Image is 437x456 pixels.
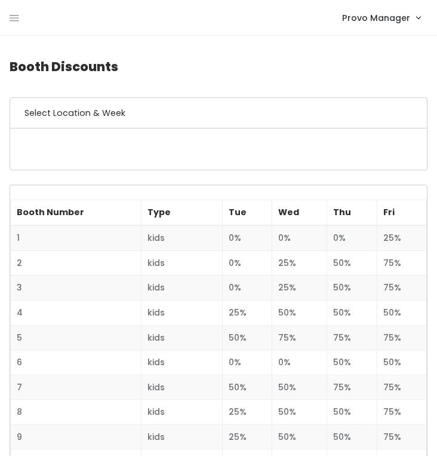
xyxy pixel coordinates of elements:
td: 2 [11,250,141,276]
h4: Booth Discounts [10,50,427,83]
td: 75% [377,424,426,449]
td: 25% [223,300,272,325]
td: 0% [223,250,272,276]
td: 0% [272,350,327,375]
td: 25% [223,424,272,449]
td: 50% [272,400,327,425]
td: kids [141,350,223,375]
td: 9 [11,424,141,449]
td: 50% [327,276,377,301]
td: kids [141,225,223,250]
td: 50% [327,350,377,375]
span: Provo Manager [342,11,410,25]
th: Thu [327,200,377,226]
td: 0% [272,225,327,250]
td: 50% [327,250,377,276]
td: 6 [11,350,141,375]
th: Fri [377,200,426,226]
td: 50% [223,375,272,400]
td: kids [141,424,223,449]
th: Type [141,200,223,226]
td: 0% [223,225,272,250]
td: 50% [223,325,272,350]
td: 50% [377,300,426,325]
td: 50% [272,375,327,400]
td: 1 [11,225,141,250]
td: 3 [11,276,141,301]
td: 25% [377,225,426,250]
td: 75% [377,400,426,425]
td: kids [141,300,223,325]
td: 5 [11,325,141,350]
h6: Select Location & Week [10,98,427,128]
td: 50% [272,424,327,449]
th: Tue [223,200,272,226]
td: 25% [272,276,327,301]
td: 75% [327,325,377,350]
td: kids [141,250,223,276]
td: 50% [377,350,426,375]
th: Wed [272,200,327,226]
td: kids [141,400,223,425]
td: 75% [272,325,327,350]
td: 75% [327,375,377,400]
td: 0% [223,276,272,301]
th: Booth Number [11,200,141,226]
td: 8 [11,400,141,425]
td: 50% [327,400,377,425]
td: 75% [377,375,426,400]
td: 25% [223,400,272,425]
td: 50% [327,300,377,325]
td: 0% [223,350,272,375]
td: 75% [377,325,426,350]
td: 25% [272,250,327,276]
td: 50% [272,300,327,325]
td: 75% [377,276,426,301]
td: 75% [377,250,426,276]
td: 0% [327,225,377,250]
td: 7 [11,375,141,400]
td: 50% [327,424,377,449]
td: 4 [11,300,141,325]
td: kids [141,375,223,400]
td: kids [141,276,223,301]
a: Provo Manager [330,5,432,30]
td: kids [141,325,223,350]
